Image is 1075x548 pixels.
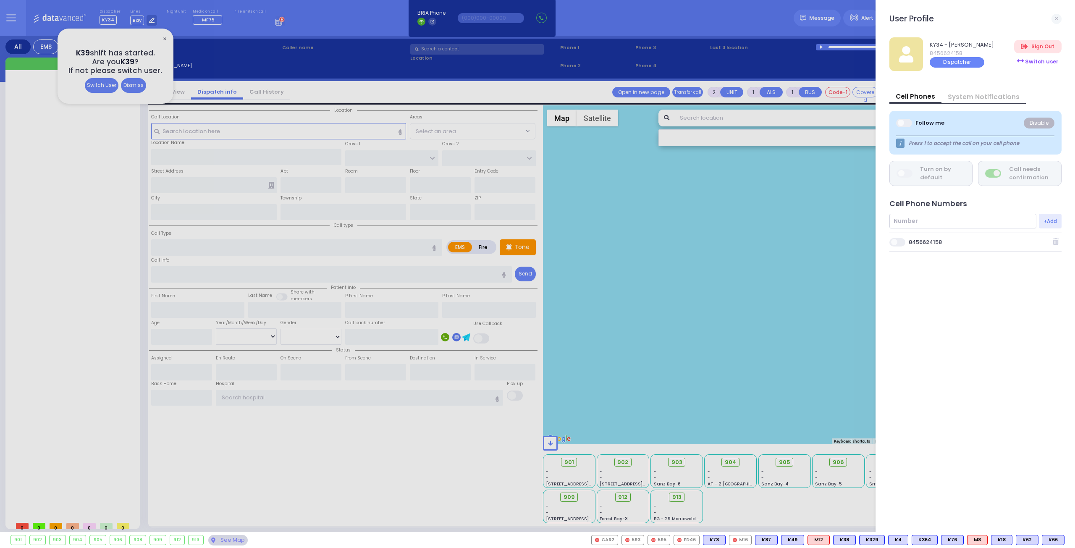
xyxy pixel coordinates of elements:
[648,535,670,545] div: 595
[755,535,778,545] div: K87
[651,538,655,542] img: red-radio-icon.svg
[967,535,988,545] div: ALS KJ
[1016,535,1038,545] div: K62
[703,535,726,545] div: K73
[674,535,700,545] div: FD46
[90,535,106,545] div: 905
[130,535,146,545] div: 908
[677,538,682,542] img: red-radio-icon.svg
[1039,214,1062,228] button: +Add
[1009,165,1054,181] div: Call needs confirmation
[733,538,737,542] img: red-radio-icon.svg
[781,535,804,545] div: K49
[920,165,961,181] div: Turn on by default
[888,535,908,545] div: K4
[591,535,618,545] div: CAR2
[625,538,629,542] img: red-radio-icon.svg
[703,535,726,545] div: BLS
[991,535,1012,545] div: BLS
[930,41,994,49] span: KY34 - [PERSON_NAME]
[930,49,994,58] span: 8456624158
[889,92,941,101] a: Cell Phones
[189,535,203,545] div: 913
[912,535,938,545] div: BLS
[833,535,856,545] div: K38
[1016,535,1038,545] div: BLS
[909,238,942,246] div: 8456624158
[915,119,944,127] div: Follow me
[941,535,964,545] div: K76
[912,535,938,545] div: K364
[1024,118,1054,129] div: Disable
[781,535,804,545] div: BLS
[30,535,46,545] div: 902
[991,535,1012,545] div: K18
[930,57,984,68] div: Dispatcher
[150,535,166,545] div: 909
[1042,535,1065,545] div: K66
[888,535,908,545] div: BLS
[1042,535,1065,545] div: BLS
[70,535,86,545] div: 904
[11,535,26,545] div: 901
[941,92,1026,101] a: System Notifications
[595,538,599,542] img: red-radio-icon.svg
[1014,40,1061,53] a: Sign Out
[967,535,988,545] div: M8
[833,535,856,545] div: BLS
[729,535,752,545] div: M16
[808,535,830,545] div: M12
[909,139,1019,147] span: Press 1 to accept the call on your cell phone
[621,535,644,545] div: 593
[110,535,126,545] div: 906
[1014,55,1061,68] div: Switch user
[930,41,994,57] a: KY34 - [PERSON_NAME] 8456624158
[208,535,248,545] div: See map
[50,535,66,545] div: 903
[889,214,1036,228] input: Number
[170,535,185,545] div: 912
[808,535,830,545] div: ALS
[941,535,964,545] div: BLS
[889,14,934,24] h3: User Profile
[889,199,967,208] h4: Cell Phone Numbers
[859,535,885,545] div: BLS
[755,535,778,545] div: BLS
[859,535,885,545] div: K329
